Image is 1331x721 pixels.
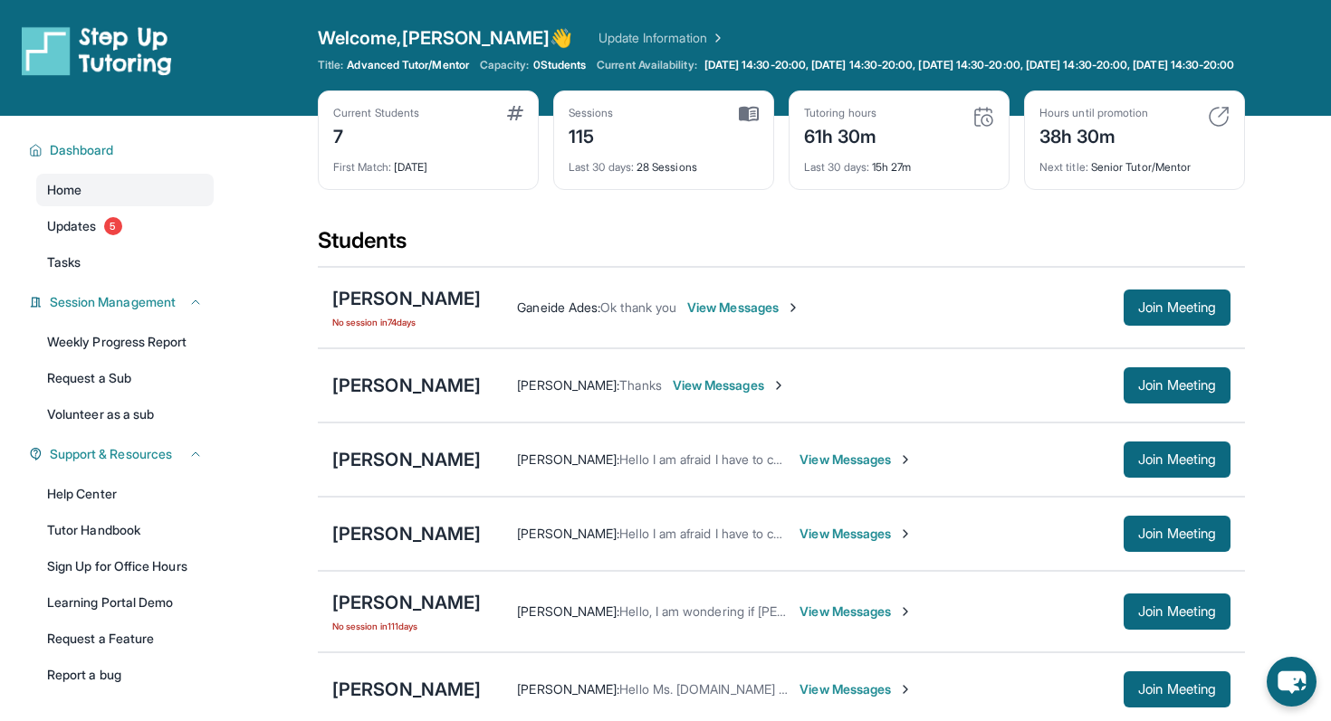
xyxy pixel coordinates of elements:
span: Tasks [47,253,81,271]
div: 61h 30m [804,120,877,149]
span: Current Availability: [597,58,696,72]
img: card [972,106,994,128]
span: View Messages [800,602,913,621]
span: [PERSON_NAME] : [517,526,619,541]
img: Chevron-Right [898,682,913,697]
div: [PERSON_NAME] [332,521,481,546]
a: Update Information [598,29,725,47]
button: Join Meeting [1124,367,1230,403]
span: View Messages [800,451,913,469]
a: Volunteer as a sub [36,398,214,431]
span: Join Meeting [1138,380,1216,391]
span: [PERSON_NAME] : [517,603,619,619]
span: Join Meeting [1138,528,1216,539]
img: Chevron-Right [786,300,800,315]
div: [PERSON_NAME] [332,286,481,311]
img: Chevron-Right [898,604,913,619]
span: Last 30 days : [804,160,869,174]
img: logo [22,25,172,76]
span: Advanced Tutor/Mentor [347,58,468,72]
span: View Messages [800,525,913,543]
span: 5 [104,217,122,235]
span: Hello Ms. [DOMAIN_NAME] worries, I understand. [619,681,902,697]
span: View Messages [673,376,786,394]
span: No session in 74 days [332,315,481,329]
span: First Match : [333,160,391,174]
a: Request a Feature [36,622,214,655]
span: Join Meeting [1138,302,1216,313]
span: Ganeide Ades : [517,299,600,315]
img: Chevron-Right [771,378,786,393]
button: Join Meeting [1124,516,1230,552]
div: 38h 30m [1039,120,1148,149]
div: [PERSON_NAME] [332,373,481,398]
div: Current Students [333,106,419,120]
span: View Messages [687,299,800,317]
img: Chevron-Right [898,452,913,467]
span: No session in 111 days [332,619,481,633]
a: [DATE] 14:30-20:00, [DATE] 14:30-20:00, [DATE] 14:30-20:00, [DATE] 14:30-20:00, [DATE] 14:30-20:00 [701,58,1239,72]
span: Last 30 days : [569,160,634,174]
span: [PERSON_NAME] : [517,681,619,697]
div: 115 [569,120,614,149]
a: Updates5 [36,210,214,242]
span: Join Meeting [1138,606,1216,617]
div: Hours until promotion [1039,106,1148,120]
span: [PERSON_NAME] : [517,377,619,393]
button: Join Meeting [1124,441,1230,478]
div: [PERSON_NAME] [332,447,481,472]
span: Welcome, [PERSON_NAME] 👋 [318,25,573,51]
span: Thanks [619,377,661,393]
button: Session Management [43,293,203,311]
span: Join Meeting [1138,684,1216,695]
div: [DATE] [333,149,523,175]
div: Sessions [569,106,614,120]
button: Join Meeting [1124,593,1230,630]
a: Learning Portal Demo [36,586,214,619]
span: Ok thank you [600,299,676,315]
span: [DATE] 14:30-20:00, [DATE] 14:30-20:00, [DATE] 14:30-20:00, [DATE] 14:30-20:00, [DATE] 14:30-20:00 [704,58,1235,72]
img: card [1208,106,1230,128]
span: Session Management [50,293,176,311]
div: 28 Sessions [569,149,759,175]
span: Capacity: [480,58,530,72]
a: Tasks [36,246,214,279]
div: 15h 27m [804,149,994,175]
button: Support & Resources [43,445,203,463]
span: Updates [47,217,97,235]
div: [PERSON_NAME] [332,590,481,615]
a: Request a Sub [36,362,214,394]
div: Students [318,226,1245,266]
span: Home [47,181,81,199]
img: Chevron Right [707,29,725,47]
span: Support & Resources [50,445,172,463]
div: Tutoring hours [804,106,877,120]
a: Report a bug [36,659,214,691]
span: [PERSON_NAME] : [517,451,619,467]
img: Chevron-Right [898,527,913,541]
a: Tutor Handbook [36,514,214,546]
button: Join Meeting [1124,671,1230,707]
button: Dashboard [43,141,203,159]
img: card [739,106,759,122]
div: 7 [333,120,419,149]
span: Next title : [1039,160,1088,174]
span: Title: [318,58,343,72]
img: card [507,106,523,120]
button: Join Meeting [1124,289,1230,326]
span: View Messages [800,680,913,698]
a: Sign Up for Office Hours [36,550,214,583]
div: [PERSON_NAME] [332,677,481,702]
span: Join Meeting [1138,454,1216,465]
span: Dashboard [50,141,114,159]
div: Senior Tutor/Mentor [1039,149,1230,175]
a: Home [36,174,214,206]
button: chat-button [1267,657,1317,707]
a: Help Center [36,478,214,510]
a: Weekly Progress Report [36,326,214,358]
span: 0 Students [533,58,587,72]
